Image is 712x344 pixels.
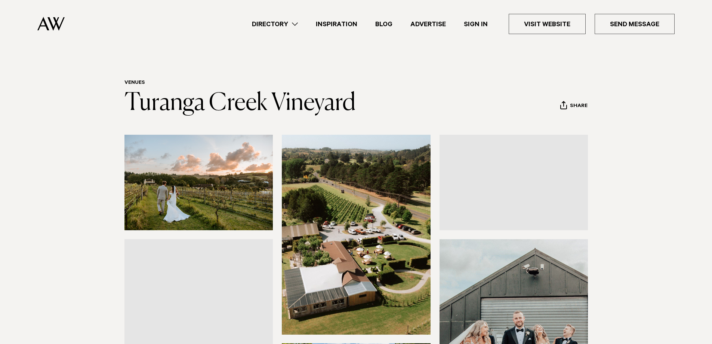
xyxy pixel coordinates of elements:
a: Turanga Creek Vineyard [124,91,356,115]
a: Blog [366,19,401,29]
img: Auckland Weddings Logo [37,17,65,31]
a: Venues [124,80,145,86]
button: Share [560,101,588,112]
a: Inspiration [307,19,366,29]
a: Directory [243,19,307,29]
span: Share [570,103,588,110]
a: Visit Website [509,14,586,34]
a: Send Message [595,14,675,34]
a: Advertise [401,19,455,29]
a: Sign In [455,19,497,29]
